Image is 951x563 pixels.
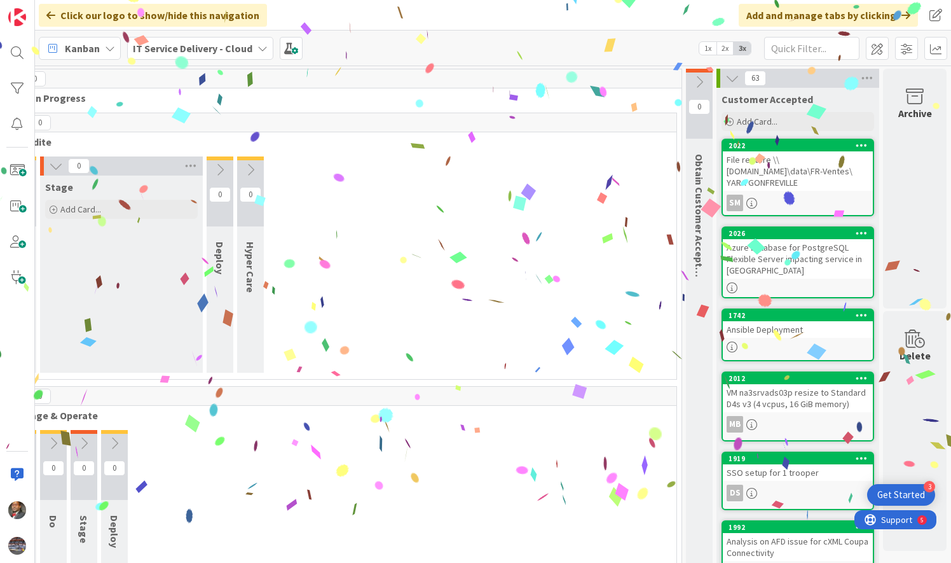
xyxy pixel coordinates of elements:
[723,310,873,321] div: 1742
[723,373,873,384] div: 2012
[240,187,261,202] span: 0
[723,485,873,501] div: DS
[723,453,873,481] div: 1919SSO setup for 1 trooper
[723,453,873,464] div: 1919
[133,42,252,55] b: IT Service Delivery - Cloud
[27,2,58,17] span: Support
[723,533,873,561] div: Analysis on AFD issue for cXML Coupa Connectivity
[68,158,90,174] span: 0
[723,228,873,239] div: 2026
[722,309,874,361] a: 1742Ansible Deployment
[727,195,743,211] div: SM
[688,99,710,115] span: 0
[729,229,873,238] div: 2026
[723,140,873,191] div: 2022File restore \\[DOMAIN_NAME]\data\FR-Ventes\ YARA GONFREVILLE
[729,311,873,320] div: 1742
[722,226,874,298] a: 2026Azure Database for PostgreSQL Flexible Server impacting service in [GEOGRAPHIC_DATA]
[8,8,26,26] img: Visit kanbanzone.com
[45,181,73,193] span: Stage
[66,5,69,15] div: 5
[43,461,64,476] span: 0
[723,151,873,191] div: File restore \\[DOMAIN_NAME]\data\FR-Ventes\ YARA GONFREVILLE
[47,515,60,528] span: Do
[723,522,873,533] div: 1992
[65,41,100,56] span: Kanban
[900,348,931,363] div: Delete
[722,93,813,106] span: Customer Accepted
[739,4,918,27] div: Add and manage tabs by clicking
[104,461,125,476] span: 0
[78,515,90,543] span: Stage
[723,384,873,412] div: VM na3srvads03p resize to Standard D4s v3 (4 vcpus, 16 GiB memory)
[29,115,51,130] span: 0
[723,195,873,211] div: SM
[734,42,751,55] span: 3x
[867,484,935,506] div: Open Get Started checklist, remaining modules: 3
[108,515,121,548] span: Deploy
[727,485,743,501] div: DS
[722,139,874,216] a: 2022File restore \\[DOMAIN_NAME]\data\FR-Ventes\ YARA GONFREVILLESM
[11,136,660,148] span: Expedite
[693,154,706,289] span: Obtain Customer Acceptance
[729,454,873,463] div: 1919
[699,42,716,55] span: 1x
[244,242,257,293] span: Hyper Care
[723,310,873,338] div: 1742Ansible Deployment
[723,373,873,412] div: 2012VM na3srvads03p resize to Standard D4s v3 (4 vcpus, 16 GiB memory)
[729,141,873,150] div: 2022
[729,374,873,383] div: 2012
[29,389,51,404] span: 0
[723,140,873,151] div: 2022
[722,372,874,441] a: 2012VM na3srvads03p resize to Standard D4s v3 (4 vcpus, 16 GiB memory)MB
[723,522,873,561] div: 1992Analysis on AFD issue for cXML Coupa Connectivity
[39,4,267,27] div: Click our logo to show/hide this navigation
[737,116,777,127] span: Add Card...
[722,452,874,510] a: 1919SSO setup for 1 trooperDS
[723,239,873,279] div: Azure Database for PostgreSQL Flexible Server impacting service in [GEOGRAPHIC_DATA]
[744,71,766,86] span: 63
[723,228,873,279] div: 2026Azure Database for PostgreSQL Flexible Server impacting service in [GEOGRAPHIC_DATA]
[60,204,101,215] span: Add Card...
[877,489,925,501] div: Get Started
[24,71,46,87] span: 0
[11,409,660,422] span: Manage & Operate
[729,523,873,532] div: 1992
[8,501,26,519] img: DP
[716,42,734,55] span: 2x
[73,461,95,476] span: 0
[723,321,873,338] div: Ansible Deployment
[727,416,743,433] div: MB
[723,464,873,481] div: SSO setup for 1 trooper
[214,242,226,274] span: Deploy
[209,187,231,202] span: 0
[924,481,935,492] div: 3
[723,416,873,433] div: MB
[8,537,26,555] img: avatar
[764,37,859,60] input: Quick Filter...
[898,106,932,121] div: Archive
[6,92,666,104] span: Work In Progress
